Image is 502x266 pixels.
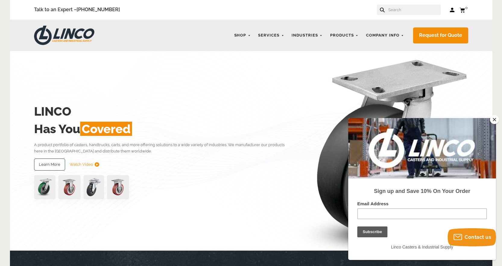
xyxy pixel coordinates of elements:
img: subtract.png [95,162,99,167]
a: Request for Quote [413,27,468,43]
p: A product portfolio of casters, handtrucks, carts, and more offering solutions to a wide variety ... [34,142,294,155]
h2: Has You [34,120,294,138]
a: Shop [231,30,254,41]
span: Talk to an Expert – [34,6,120,14]
span: Contact us [465,234,491,240]
span: Linco Casters & Industrial Supply [43,127,105,131]
a: Learn More [34,159,65,171]
input: Search [388,5,441,15]
a: Company Info [363,30,407,41]
button: Close [490,115,499,124]
a: 0 [459,6,468,14]
img: pn3orx8a-94725-1-1-.png [34,175,55,199]
a: [PHONE_NUMBER] [77,7,120,12]
img: capture-59611-removebg-preview-1.png [58,175,81,199]
a: Products [327,30,362,41]
img: capture-59611-removebg-preview-1.png [107,175,129,199]
h2: LINCO [34,103,294,120]
button: Contact us [448,228,496,246]
img: LINCO CASTERS & INDUSTRIAL SUPPLY [34,26,94,45]
label: Email Address [9,83,139,90]
a: Log in [450,7,455,13]
a: Services [255,30,287,41]
strong: Sign up and Save 10% On Your Order [26,70,122,76]
img: linco_caster [295,51,468,251]
span: Covered [80,122,132,136]
a: Industries [289,30,326,41]
img: lvwpp200rst849959jpg-30522-removebg-preview-1.png [84,175,104,199]
span: 0 [465,5,468,10]
input: Subscribe [9,108,39,119]
a: Watch Video [70,159,99,171]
